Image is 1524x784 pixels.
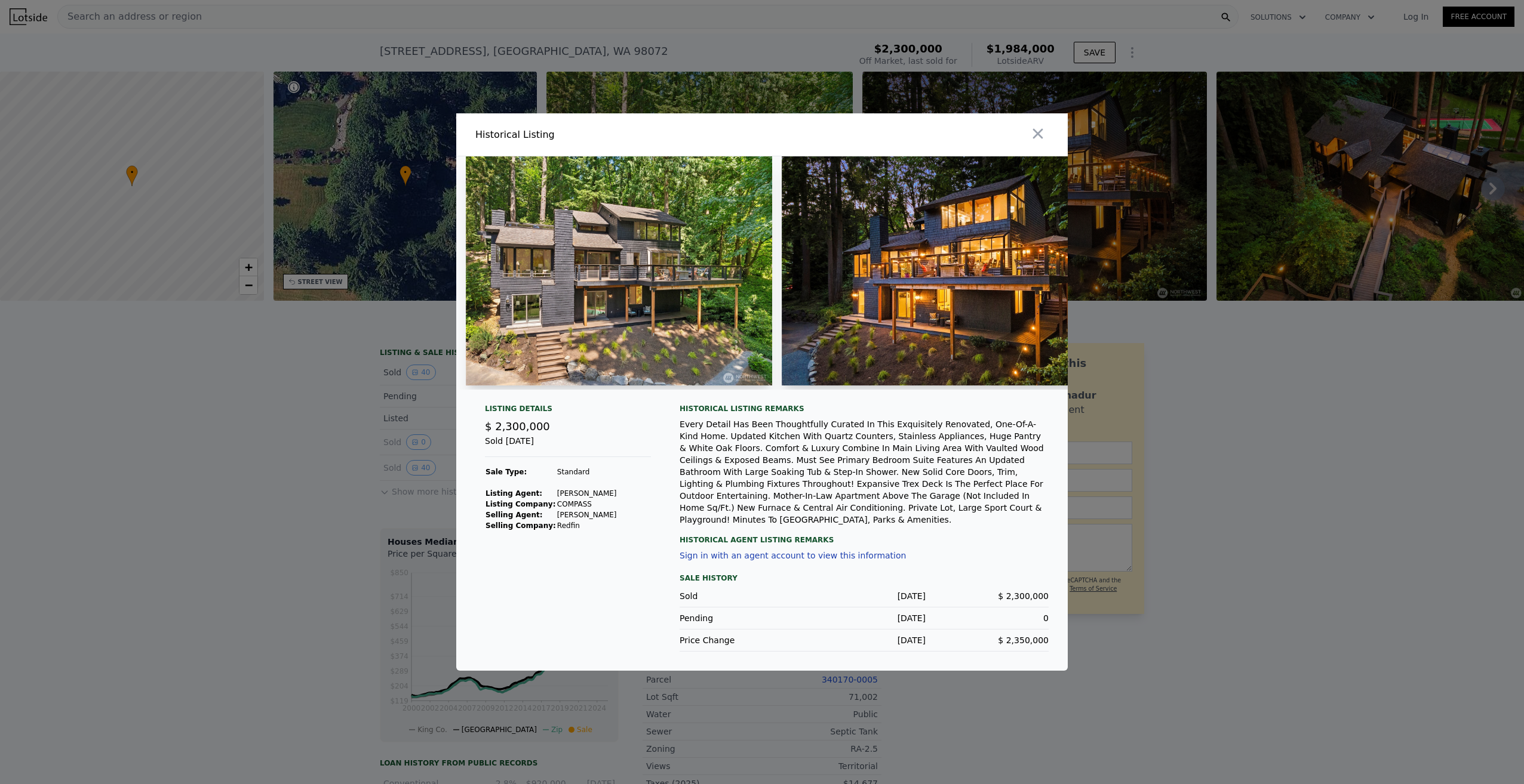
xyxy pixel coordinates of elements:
[485,404,651,418] div: Listing Details
[680,418,1049,526] div: Every Detail Has Been Thoughtfully Curated In This Exquisitely Renovated, One-Of-A-Kind Home. Upd...
[557,499,617,510] td: COMPASS
[557,520,617,531] td: Redfin
[557,488,617,499] td: [PERSON_NAME]
[803,634,926,646] div: [DATE]
[557,510,617,520] td: [PERSON_NAME]
[680,590,803,602] div: Sold
[998,635,1049,645] span: $ 2,350,000
[557,467,617,477] td: Standard
[680,404,1049,413] div: Historical Listing remarks
[680,571,1049,585] div: Sale History
[486,511,543,519] strong: Selling Agent:
[926,612,1049,624] div: 0
[680,526,1049,545] div: Historical Agent Listing Remarks
[475,128,757,142] div: Historical Listing
[680,551,906,560] button: Sign in with an agent account to view this information
[485,435,651,457] div: Sold [DATE]
[486,468,527,476] strong: Sale Type:
[680,634,803,646] div: Price Change
[680,612,803,624] div: Pending
[803,612,926,624] div: [DATE]
[486,521,556,530] strong: Selling Company:
[998,591,1049,601] span: $ 2,300,000
[803,590,926,602] div: [DATE]
[485,420,550,433] span: $ 2,300,000
[486,500,555,508] strong: Listing Company:
[486,489,542,498] strong: Listing Agent:
[782,156,1126,385] img: Property Img
[466,156,772,385] img: Property Img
